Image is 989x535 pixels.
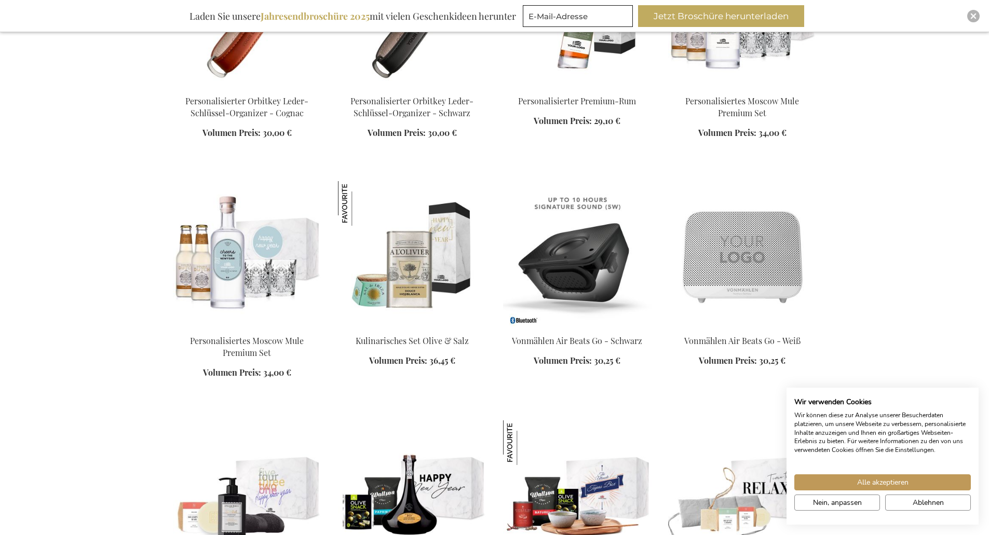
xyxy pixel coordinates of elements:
span: Volumen Preis: [534,115,592,126]
a: Personalisierter Orbitkey Leder-Schlüssel-Organizer - Cognac [185,95,308,118]
span: 30,00 € [263,127,292,138]
span: 30,00 € [428,127,457,138]
a: Volumen Preis: 29,10 € [534,115,620,127]
p: Wir können diese zur Analyse unserer Besucherdaten platzieren, um unsere Webseite zu verbessern, ... [794,411,971,455]
span: Volumen Preis: [203,367,261,378]
span: 36,45 € [429,355,455,366]
a: Olive & Salt Culinary Set Kulinarisches Set Olive & Salz [338,322,486,332]
span: 29,10 € [594,115,620,126]
img: Olive & Salt Culinary Set [338,181,486,326]
a: Gepersonaliseerde Moscow Mule Premium Set [173,322,321,332]
div: Close [967,10,980,22]
img: Die Tapas Essentials Box [503,420,548,465]
a: Personalisierter Premium-Rum [518,95,636,106]
a: Personalisiertes Moscow Mule Premium Set [190,335,304,358]
a: Vonmahlen Air Beats GO [668,322,817,332]
img: Vonmählen Air Beats Go - Schwarz [503,181,652,326]
span: Volumen Preis: [369,355,427,366]
a: Volumen Preis: 30,00 € [202,127,292,139]
span: 30,25 € [759,355,785,366]
a: Volumen Preis: 30,00 € [368,127,457,139]
span: Ablehnen [913,497,944,508]
button: Jetzt Broschüre herunterladen [638,5,804,27]
b: Jahresendbroschüre 2025 [261,10,370,22]
a: Volumen Preis: 30,25 € [699,355,785,367]
a: Personalisiertes Moscow Mule Premium Set [685,95,799,118]
span: 34,00 € [758,127,787,138]
button: Akzeptieren Sie alle cookies [794,474,971,490]
a: Gepersonaliseerde Moscow Mule Premium Set [668,83,817,92]
a: Volumen Preis: 34,00 € [698,127,787,139]
a: Personalised Orbitkey Leather Key Organiser - Cognac [173,83,321,92]
h2: Wir verwenden Cookies [794,397,971,407]
button: cookie Einstellungen anpassen [794,495,880,511]
a: Vonmahlen Air Beats GO [503,322,652,332]
a: Personalised Orbitkey Leather Key Organiser - Black [338,83,486,92]
img: Vonmahlen Air Beats GO [668,181,817,326]
a: Personalisierter Orbitkey Leder-Schlüssel-Organizer - Schwarz [350,95,473,118]
form: marketing offers and promotions [523,5,636,30]
span: Volumen Preis: [699,355,757,366]
a: Volumen Preis: 34,00 € [203,367,291,379]
a: Kulinarisches Set Olive & Salz [356,335,469,346]
img: Kulinarisches Set Olive & Salz [338,181,383,226]
span: Volumen Preis: [368,127,426,138]
span: Nein, anpassen [813,497,862,508]
img: Close [970,13,977,19]
img: Gepersonaliseerde Moscow Mule Premium Set [173,181,321,326]
span: Volumen Preis: [202,127,261,138]
div: Laden Sie unsere mit vielen Geschenkideen herunter [185,5,521,27]
input: E-Mail-Adresse [523,5,633,27]
button: Alle verweigern cookies [885,495,971,511]
span: Volumen Preis: [698,127,756,138]
a: Vonmählen Air Beats Go - Weiß [684,335,801,346]
span: Alle akzeptieren [857,477,909,488]
a: Volumen Preis: 36,45 € [369,355,455,367]
a: Personalised Premium Rum [503,83,652,92]
span: 34,00 € [263,367,291,378]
